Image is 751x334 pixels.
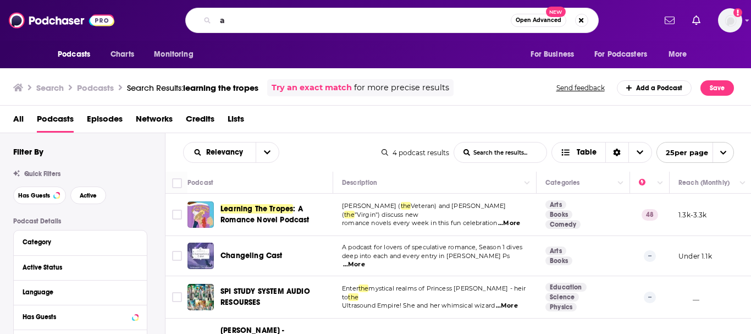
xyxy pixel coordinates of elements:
[220,287,310,307] span: SPI STUDY SYSTEM AUDIO RESOURSES
[342,176,377,189] div: Description
[13,146,43,157] h2: Filter By
[36,83,64,93] h3: Search
[545,283,587,292] a: Education
[688,11,705,30] a: Show notifications dropdown
[382,149,449,157] div: 4 podcast results
[206,149,247,156] span: Relevancy
[521,177,534,190] button: Column Actions
[172,292,182,302] span: Toggle select row
[605,143,628,162] div: Sort Direction
[183,83,258,93] span: learning the tropes
[669,47,687,62] span: More
[551,142,652,163] h2: Choose View
[733,8,742,17] svg: Add a profile image
[700,80,734,96] button: Save
[23,260,138,274] button: Active Status
[13,110,24,133] a: All
[228,110,244,133] a: Lists
[272,81,352,94] a: Try an exact match
[216,12,511,29] input: Search podcasts, credits, & more...
[136,110,173,133] a: Networks
[23,235,138,249] button: Category
[9,10,114,31] img: Podchaser - Follow, Share and Rate Podcasts
[256,143,279,162] button: open menu
[58,47,90,62] span: Podcasts
[678,251,712,261] p: Under 1.1k
[186,110,214,133] a: Credits
[736,177,749,190] button: Column Actions
[594,47,647,62] span: For Podcasters
[661,44,701,65] button: open menu
[187,201,214,228] a: Learning The Tropes: A Romance Novel Podcast
[23,313,129,321] div: Has Guests
[37,110,74,133] a: Podcasts
[348,293,358,301] span: the
[660,11,679,30] a: Show notifications dropdown
[77,83,114,93] h3: Podcasts
[545,293,579,302] a: Science
[343,260,365,269] span: ...More
[342,252,510,260] span: deep into each and every entry in [PERSON_NAME] Ps
[342,302,495,309] span: Ultrasound Empire! She and her whimsical wizard
[127,83,258,93] a: Search Results:learning the tropes
[24,170,60,178] span: Quick Filters
[511,14,566,27] button: Open AdvancedNew
[545,256,572,265] a: Books
[187,176,213,189] div: Podcast
[18,193,50,199] span: Has Guests
[553,83,608,92] button: Send feedback
[342,202,506,218] span: Veteran) and [PERSON_NAME] (
[546,7,566,17] span: New
[342,202,401,210] span: [PERSON_NAME] (
[531,47,574,62] span: For Business
[13,187,66,204] button: Has Guests
[496,302,518,310] span: ...More
[220,286,329,308] a: SPI STUDY SYSTEM AUDIO RESOURSES
[220,204,293,213] span: Learning The Tropes
[172,210,182,220] span: Toggle select row
[342,219,497,227] span: romance novels every week in this fun celebration
[587,44,663,65] button: open menu
[342,284,526,301] span: mystical realms of Princess [PERSON_NAME] - heir to
[146,44,207,65] button: open menu
[23,310,138,324] button: Has Guests
[23,238,131,246] div: Category
[344,211,355,218] span: the
[358,284,369,292] span: the
[639,176,654,189] div: Power Score
[103,44,141,65] a: Charts
[656,142,734,163] button: open menu
[644,250,656,261] p: --
[718,8,742,32] span: Logged in as hconnor
[87,110,123,133] a: Episodes
[185,8,599,33] div: Search podcasts, credits, & more...
[516,18,561,23] span: Open Advanced
[678,210,707,220] p: 1.3k-3.3k
[678,293,699,302] p: __
[23,288,131,296] div: Language
[718,8,742,32] button: Show profile menu
[220,251,283,260] span: Changeling Cast
[718,8,742,32] img: User Profile
[342,243,522,251] span: A podcast for lovers of speculative romance, Season 1 dives
[23,264,131,271] div: Active Status
[80,193,97,199] span: Active
[642,209,658,220] p: 48
[355,211,419,218] span: "Virgin") discuss new
[70,187,106,204] button: Active
[498,219,520,228] span: ...More
[545,210,572,219] a: Books
[545,303,577,311] a: Physics
[220,250,283,261] a: Changeling Cast
[187,243,214,269] img: Changeling Cast
[342,284,358,292] span: Enter
[23,285,138,299] button: Language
